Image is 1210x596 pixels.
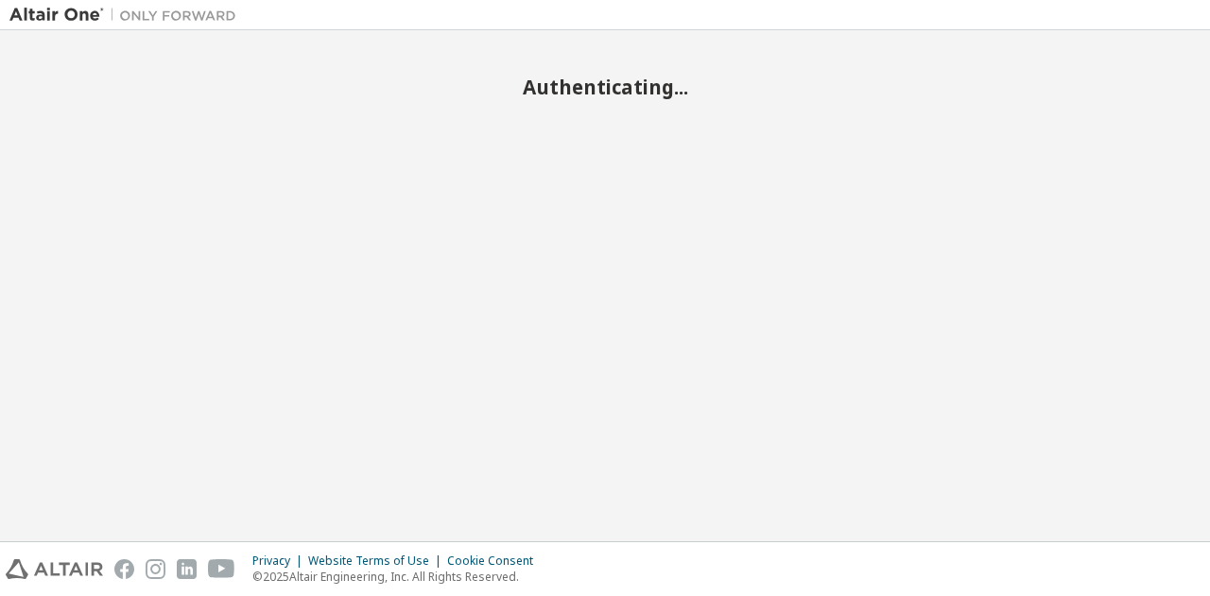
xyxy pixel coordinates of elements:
img: instagram.svg [146,559,165,579]
div: Privacy [252,553,308,569]
img: altair_logo.svg [6,559,103,579]
div: Website Terms of Use [308,553,447,569]
img: Altair One [9,6,246,25]
div: Cookie Consent [447,553,544,569]
img: youtube.svg [208,559,235,579]
p: © 2025 Altair Engineering, Inc. All Rights Reserved. [252,569,544,585]
h2: Authenticating... [9,75,1201,99]
img: facebook.svg [114,559,134,579]
img: linkedin.svg [177,559,197,579]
